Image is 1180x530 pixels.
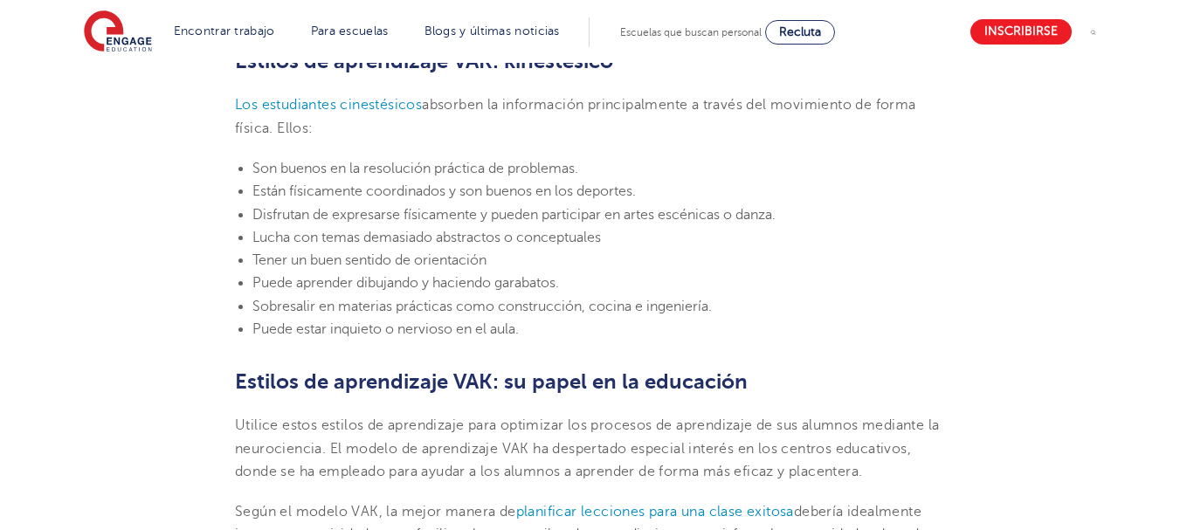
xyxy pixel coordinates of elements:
[779,25,821,38] font: Recluta
[235,97,916,135] font: absorben la información principalmente a través del movimiento de forma física. Ellos:
[765,20,835,45] a: Recluta
[311,24,389,38] a: Para escuelas
[984,25,1058,38] font: Inscribirse
[174,24,275,38] a: Encontrar trabajo
[252,230,601,245] font: Lucha con temas demasiado abstractos o conceptuales
[424,24,560,38] a: Blogs y últimas noticias
[235,97,422,113] a: Los estudiantes cinestésicos
[252,321,519,337] font: Puede estar inquieto o nervioso en el aula.
[252,299,712,314] font: Sobresalir en materias prácticas como construcción, cocina e ingeniería.
[84,10,152,54] img: Educación comprometida
[620,26,762,38] font: Escuelas que buscan personal
[516,504,794,520] a: planificar lecciones para una clase exitosa
[252,252,486,268] font: Tener un buen sentido de orientación
[252,183,636,199] font: Están físicamente coordinados y son buenos en los deportes.
[252,275,559,291] font: Puede aprender dibujando y haciendo garabatos.
[252,207,776,223] font: Disfrutan de expresarse físicamente y pueden participar en artes escénicas o danza.
[235,504,516,520] font: Según el modelo VAK, la mejor manera de
[970,19,1072,45] a: Inscribirse
[235,417,939,479] font: Utilice estos estilos de aprendizaje para optimizar los procesos de aprendizaje de sus alumnos me...
[252,161,578,176] font: Son buenos en la resolución práctica de problemas.
[235,369,748,394] font: Estilos de aprendizaje VAK: su papel en la educación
